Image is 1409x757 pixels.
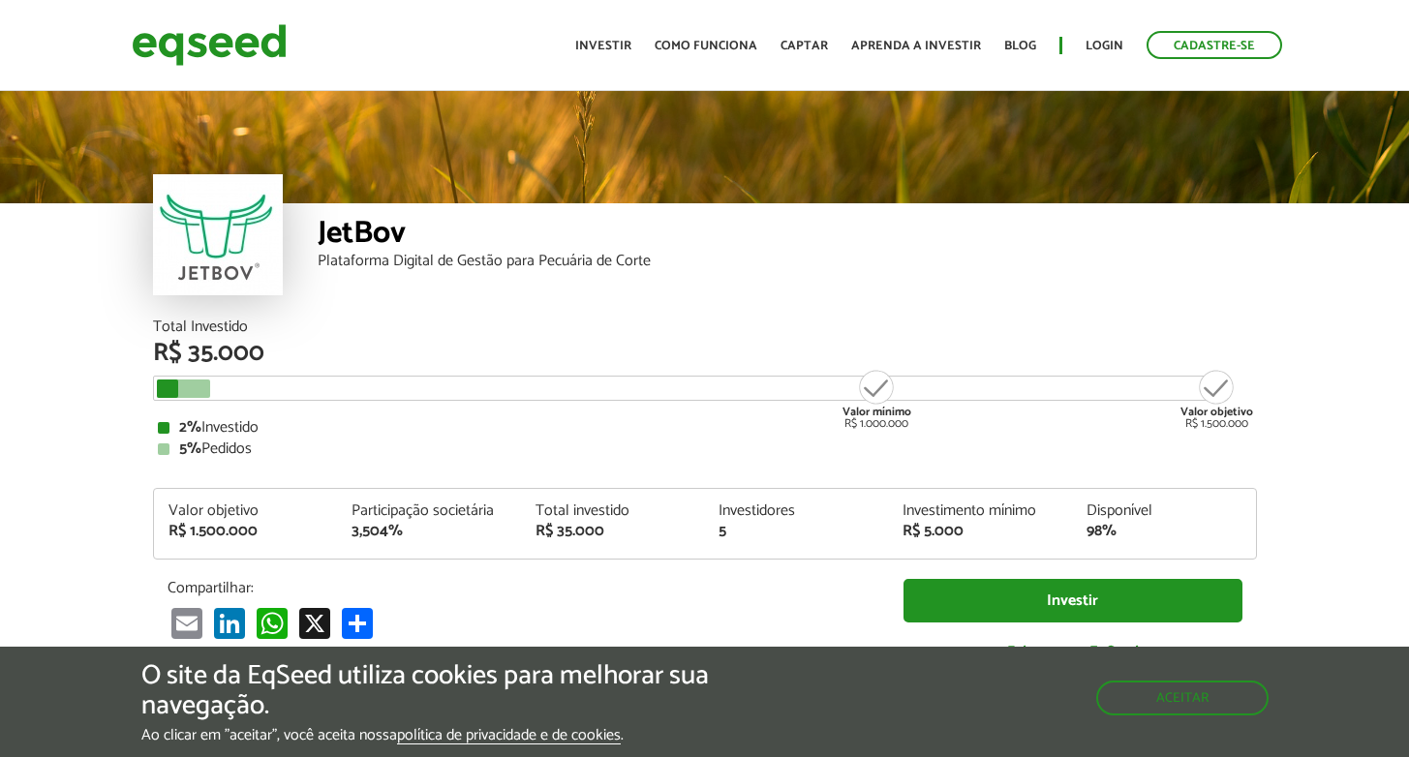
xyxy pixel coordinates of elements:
[575,40,631,52] a: Investir
[318,254,1257,269] div: Plataforma Digital de Gestão para Pecuária de Corte
[781,40,828,52] a: Captar
[179,436,201,462] strong: 5%
[141,661,817,721] h5: O site da EqSeed utiliza cookies para melhorar sua navegação.
[655,40,757,52] a: Como funciona
[536,524,690,539] div: R$ 35.000
[168,503,323,519] div: Valor objetivo
[141,726,817,744] p: Ao clicar em "aceitar", você aceita nossa .
[903,524,1057,539] div: R$ 5.000
[168,579,874,597] p: Compartilhar:
[841,368,913,430] div: R$ 1.000.000
[842,403,911,421] strong: Valor mínimo
[1087,503,1241,519] div: Disponível
[719,503,873,519] div: Investidores
[168,607,206,639] a: Email
[719,524,873,539] div: 5
[295,607,334,639] a: X
[210,607,249,639] a: LinkedIn
[352,524,506,539] div: 3,504%
[158,441,1252,457] div: Pedidos
[397,728,621,744] a: política de privacidade e de cookies
[132,19,287,71] img: EqSeed
[1004,40,1036,52] a: Blog
[1147,31,1282,59] a: Cadastre-se
[904,632,1242,672] a: Falar com a EqSeed
[1180,368,1253,430] div: R$ 1.500.000
[903,503,1057,519] div: Investimento mínimo
[253,607,291,639] a: WhatsApp
[168,524,323,539] div: R$ 1.500.000
[318,218,1257,254] div: JetBov
[851,40,981,52] a: Aprenda a investir
[1086,40,1123,52] a: Login
[1096,681,1269,715] button: Aceitar
[1087,524,1241,539] div: 98%
[904,579,1242,622] a: Investir
[536,503,690,519] div: Total investido
[153,319,1257,335] div: Total Investido
[153,341,1257,366] div: R$ 35.000
[158,420,1252,436] div: Investido
[352,503,506,519] div: Participação societária
[179,414,201,440] strong: 2%
[1180,403,1253,421] strong: Valor objetivo
[338,607,377,639] a: Teilen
